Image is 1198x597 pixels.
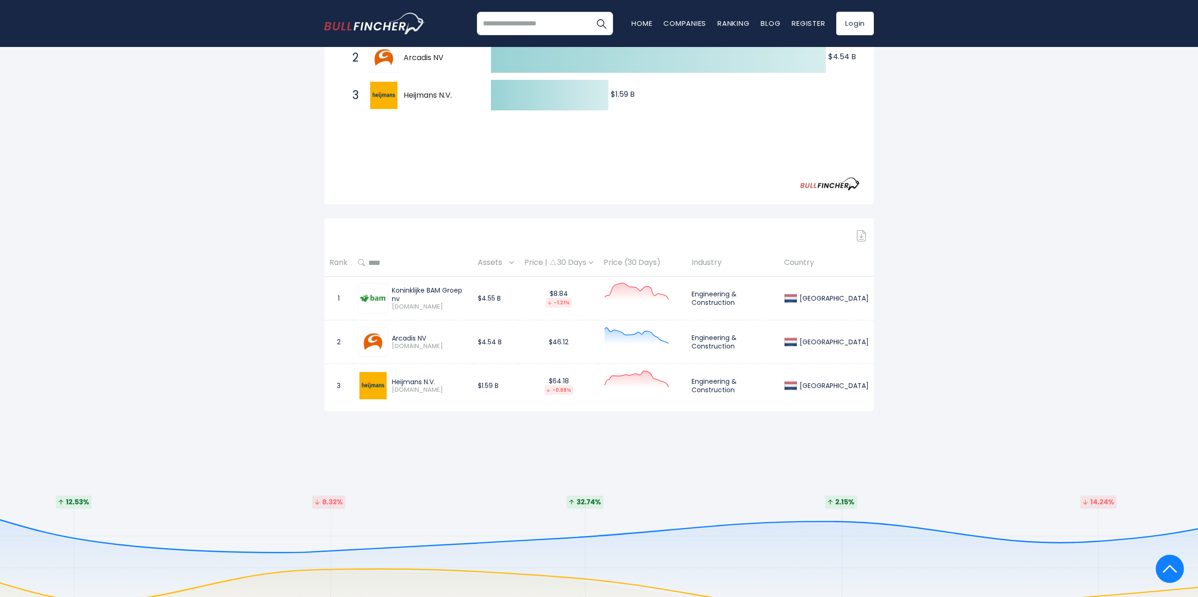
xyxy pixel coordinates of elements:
[392,303,467,311] span: [DOMAIN_NAME]
[797,294,869,302] div: [GEOGRAPHIC_DATA]
[792,18,825,28] a: Register
[631,18,652,28] a: Home
[686,277,779,320] td: Engineering & Construction
[686,364,779,408] td: Engineering & Construction
[359,372,387,399] img: HEIJM.AS.png
[359,328,387,356] img: ARCAD.AS.png
[473,320,519,364] td: $4.54 B
[324,320,353,364] td: 2
[590,12,613,35] button: Search
[348,50,357,66] span: 2
[473,364,519,408] td: $1.59 B
[324,249,353,277] th: Rank
[611,89,635,100] text: $1.59 B
[686,249,779,277] th: Industry
[524,377,593,395] div: $64.18
[348,87,357,103] span: 3
[404,91,475,101] span: Heijmans N.V.
[404,53,475,63] span: Arcadis NV
[478,256,507,270] span: Assets
[392,378,467,386] div: Heijmans N.V.
[761,18,780,28] a: Blog
[797,338,869,346] div: [GEOGRAPHIC_DATA]
[836,12,874,35] a: Login
[392,286,467,303] div: Koninklijke BAM Groep nv
[545,385,573,395] div: -0.99%
[524,258,593,268] div: Price | 30 Days
[392,386,467,394] span: [DOMAIN_NAME]
[392,334,467,342] div: Arcadis NV
[370,44,397,71] img: Arcadis NV
[524,289,593,308] div: $8.84
[370,82,397,109] img: Heijmans N.V.
[324,277,353,320] td: 1
[717,18,749,28] a: Ranking
[524,338,593,346] div: $46.12
[828,51,856,62] text: $4.54 B
[686,320,779,364] td: Engineering & Construction
[359,285,387,312] img: BAMNB.AS.png
[324,364,353,408] td: 3
[599,249,686,277] th: Price (30 Days)
[324,13,425,34] img: bullfincher logo
[473,277,519,320] td: $4.55 B
[663,18,706,28] a: Companies
[324,13,425,34] a: Go to homepage
[779,249,874,277] th: Country
[392,342,467,350] span: [DOMAIN_NAME]
[797,381,869,390] div: [GEOGRAPHIC_DATA]
[546,298,572,308] div: -1.21%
